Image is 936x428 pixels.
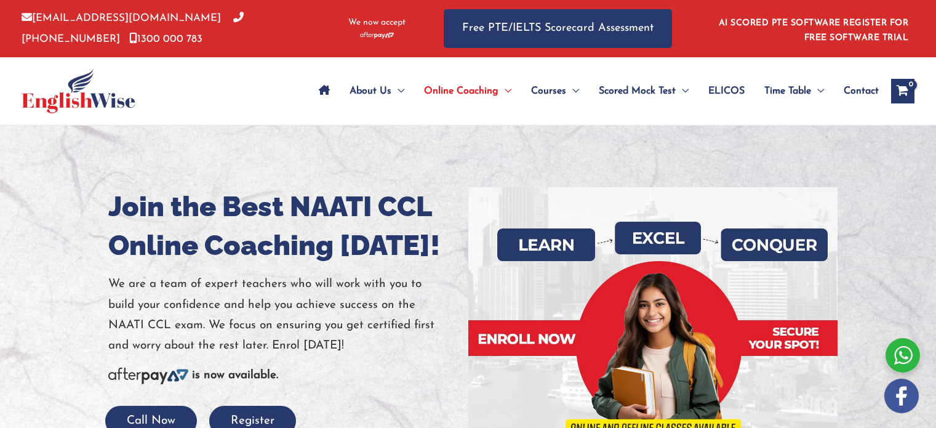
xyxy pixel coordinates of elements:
span: Time Table [764,70,811,113]
img: white-facebook.png [884,379,919,413]
img: Afterpay-Logo [360,32,394,39]
span: Online Coaching [424,70,498,113]
a: View Shopping Cart, empty [891,79,914,103]
span: Menu Toggle [811,70,824,113]
nav: Site Navigation: Main Menu [309,70,879,113]
span: Menu Toggle [676,70,689,113]
a: CoursesMenu Toggle [521,70,589,113]
span: Menu Toggle [391,70,404,113]
a: Register [209,415,296,427]
img: cropped-ew-logo [22,69,135,113]
img: Afterpay-Logo [108,368,188,384]
span: About Us [350,70,391,113]
a: Scored Mock TestMenu Toggle [589,70,698,113]
a: Free PTE/IELTS Scorecard Assessment [444,9,672,48]
span: Scored Mock Test [599,70,676,113]
a: [EMAIL_ADDRESS][DOMAIN_NAME] [22,13,221,23]
a: [PHONE_NUMBER] [22,13,244,44]
span: We now accept [348,17,406,29]
a: AI SCORED PTE SOFTWARE REGISTER FOR FREE SOFTWARE TRIAL [719,18,909,42]
span: ELICOS [708,70,745,113]
span: Menu Toggle [498,70,511,113]
a: Time TableMenu Toggle [754,70,834,113]
a: 1300 000 783 [129,34,202,44]
a: Call Now [105,415,197,427]
span: Courses [531,70,566,113]
span: Menu Toggle [566,70,579,113]
a: Online CoachingMenu Toggle [414,70,521,113]
a: ELICOS [698,70,754,113]
b: is now available. [192,369,278,381]
span: Contact [844,70,879,113]
p: We are a team of expert teachers who will work with you to build your confidence and help you ach... [108,274,459,356]
h1: Join the Best NAATI CCL Online Coaching [DATE]! [108,187,459,265]
aside: Header Widget 1 [711,9,914,49]
a: Contact [834,70,879,113]
a: About UsMenu Toggle [340,70,414,113]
